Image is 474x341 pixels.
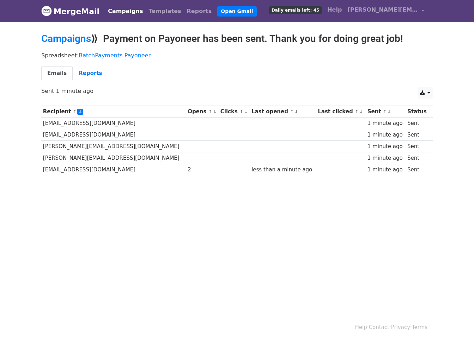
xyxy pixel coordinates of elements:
a: Reports [184,4,215,18]
th: Sent [366,106,406,118]
span: [PERSON_NAME][EMAIL_ADDRESS][DOMAIN_NAME] [347,6,418,14]
td: Sent [406,118,429,129]
img: MergeMail logo [41,6,52,16]
div: 1 minute ago [367,143,404,151]
td: Sent [406,164,429,176]
td: Sent [406,152,429,164]
a: ↓ [359,109,363,114]
a: ↑ [73,109,77,114]
th: Opens [186,106,219,118]
h2: ⟫ Payment on Payoneer has been sent. Thank you for doing great job! [41,33,433,45]
td: [PERSON_NAME][EMAIL_ADDRESS][DOMAIN_NAME] [41,152,186,164]
a: ↑ [355,109,359,114]
td: [PERSON_NAME][EMAIL_ADDRESS][DOMAIN_NAME] [41,141,186,152]
a: BatchPayments Payoneer [79,52,151,59]
div: 1 minute ago [367,119,404,127]
a: Campaigns [105,4,146,18]
div: 1 minute ago [367,154,404,162]
a: ↓ [244,109,248,114]
a: ↓ [77,109,83,115]
div: 1 minute ago [367,131,404,139]
td: [EMAIL_ADDRESS][DOMAIN_NAME] [41,118,186,129]
a: Open Gmail [217,6,256,17]
a: ↑ [290,109,294,114]
a: ↓ [213,109,217,114]
a: Help [324,3,345,17]
a: Terms [412,324,427,330]
span: Daily emails left: 45 [269,6,322,14]
a: Campaigns [41,33,91,44]
a: Contact [369,324,389,330]
a: ↓ [294,109,298,114]
td: [EMAIL_ADDRESS][DOMAIN_NAME] [41,164,186,176]
a: ↑ [383,109,387,114]
a: Emails [41,66,73,81]
div: 1 minute ago [367,166,404,174]
a: [PERSON_NAME][EMAIL_ADDRESS][DOMAIN_NAME] [345,3,427,19]
th: Last opened [250,106,316,118]
a: Daily emails left: 45 [266,3,324,17]
th: Clicks [219,106,250,118]
th: Status [406,106,429,118]
a: Reports [73,66,108,81]
a: ↑ [239,109,243,114]
td: Sent [406,129,429,141]
th: Recipient [41,106,186,118]
a: ↓ [388,109,391,114]
a: Templates [146,4,184,18]
th: Last clicked [316,106,366,118]
p: Sent 1 minute ago [41,87,433,95]
a: MergeMail [41,4,99,19]
td: [EMAIL_ADDRESS][DOMAIN_NAME] [41,129,186,141]
td: Sent [406,141,429,152]
a: Help [355,324,367,330]
a: ↑ [208,109,212,114]
div: 2 [188,166,217,174]
a: Privacy [391,324,410,330]
p: Spreadsheet: [41,52,433,59]
div: less than a minute ago [251,166,315,174]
